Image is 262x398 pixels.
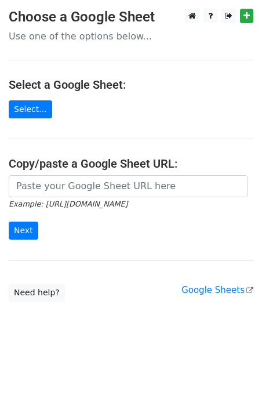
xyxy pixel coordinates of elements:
a: Select... [9,100,52,118]
a: Google Sheets [181,285,253,295]
h4: Copy/paste a Google Sheet URL: [9,157,253,171]
h3: Choose a Google Sheet [9,9,253,26]
p: Use one of the options below... [9,30,253,42]
h4: Select a Google Sheet: [9,78,253,92]
a: Need help? [9,284,65,302]
input: Paste your Google Sheet URL here [9,175,248,197]
small: Example: [URL][DOMAIN_NAME] [9,200,128,208]
input: Next [9,222,38,240]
